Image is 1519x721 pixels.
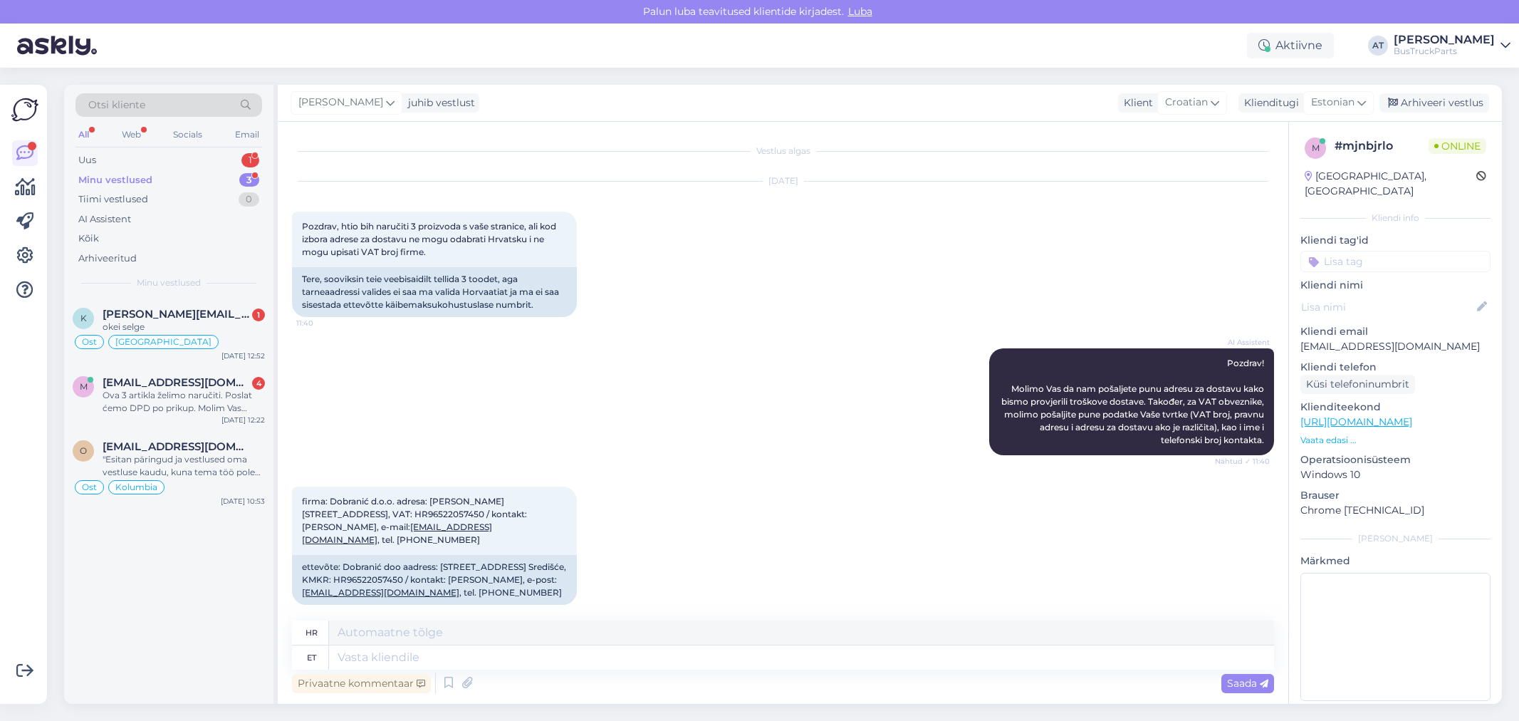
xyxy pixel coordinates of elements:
div: All [75,125,92,144]
div: "Esitan päringud ja vestlused oma vestluse kaudu, kuna tema töö pole kergete killast." - Ma [PERS... [103,453,265,479]
div: juhib vestlust [402,95,475,110]
span: Pozdrav, htio bih naručiti 3 proizvoda s vaše stranice, ali kod izbora adrese za dostavu ne mogu ... [302,221,558,257]
span: mate@silo-dobranic.hr [103,376,251,389]
div: Küsi telefoninumbrit [1300,375,1415,394]
a: [URL][DOMAIN_NAME] [1300,415,1412,428]
span: firma: Dobranić d.o.o. adresa: [PERSON_NAME][STREET_ADDRESS], VAT: HR96522057450 / kontakt: [PERS... [302,496,529,545]
span: k [80,313,87,323]
p: Kliendi email [1300,324,1491,339]
div: AI Assistent [78,212,131,227]
p: Klienditeekond [1300,400,1491,415]
div: Uus [78,153,96,167]
p: Märkmed [1300,554,1491,569]
div: 4 [252,377,265,390]
span: Saada [1227,677,1268,690]
div: [DATE] [292,175,1274,187]
span: olgalizeth03@gmail.com [103,440,251,453]
span: Estonian [1311,95,1354,110]
div: Minu vestlused [78,173,152,187]
img: Askly Logo [11,96,38,123]
div: Kõik [78,232,99,246]
div: okei selge [103,321,265,333]
p: [EMAIL_ADDRESS][DOMAIN_NAME] [1300,339,1491,354]
span: Otsi kliente [88,98,145,113]
span: Croatian [1165,95,1208,110]
div: AT [1368,36,1388,56]
div: [PERSON_NAME] [1300,532,1491,545]
div: Klienditugi [1238,95,1299,110]
div: hr [306,621,318,645]
span: 11:42 [296,606,350,616]
div: Vestlus algas [292,145,1274,157]
div: 3 [239,173,259,187]
div: [DATE] 12:52 [221,351,265,361]
span: Kolumbia [115,483,157,492]
span: Ost [82,338,97,346]
a: [EMAIL_ADDRESS][DOMAIN_NAME] [302,587,459,598]
div: Privaatne kommentaar [292,674,431,693]
span: o [80,445,87,456]
div: ettevõte: Dobranić doo aadress: [STREET_ADDRESS] Središće, KMKR: HR96522057450 / kontakt: [PERSON... [292,555,577,605]
span: Luba [844,5,877,18]
div: Klient [1118,95,1153,110]
div: 1 [241,153,259,167]
span: Online [1429,138,1486,154]
p: Kliendi tag'id [1300,233,1491,248]
a: [PERSON_NAME]BusTruckParts [1394,34,1510,57]
p: Operatsioonisüsteem [1300,452,1491,467]
span: AI Assistent [1216,337,1270,348]
div: [GEOGRAPHIC_DATA], [GEOGRAPHIC_DATA] [1305,169,1476,199]
div: Tere, sooviksin teie veebisaidilt tellida 3 toodet, aga tarneaadressi valides ei saa ma valida Ho... [292,267,577,317]
span: Ost [82,483,97,492]
div: Arhiveeritud [78,251,137,266]
input: Lisa tag [1300,251,1491,272]
span: Nähtud ✓ 11:40 [1215,456,1270,467]
div: [DATE] 12:22 [221,415,265,425]
div: Arhiveeri vestlus [1379,93,1489,113]
div: Web [119,125,144,144]
div: [PERSON_NAME] [1394,34,1495,46]
div: # mjnbjrlo [1335,138,1429,155]
div: Ova 3 artikla želimo naručiti. Poslat ćemo DPD po prikup. Molim Vas predračun (bez VATa) [103,389,265,415]
p: Kliendi telefon [1300,360,1491,375]
span: Pozdrav! Molimo Vas da nam pošaljete punu adresu za dostavu kako bismo provjerili troškove dostav... [1001,358,1266,445]
span: m [1312,142,1320,153]
p: Brauser [1300,488,1491,503]
span: m [80,381,88,392]
p: Chrome [TECHNICAL_ID] [1300,503,1491,518]
p: Vaata edasi ... [1300,434,1491,447]
span: 11:40 [296,318,350,328]
p: Kliendi nimi [1300,278,1491,293]
div: Tiimi vestlused [78,192,148,207]
div: [DATE] 10:53 [221,496,265,507]
div: Kliendi info [1300,212,1491,224]
span: [PERSON_NAME] [298,95,383,110]
div: Socials [170,125,205,144]
div: BusTruckParts [1394,46,1495,57]
div: Email [232,125,262,144]
p: Windows 10 [1300,467,1491,482]
div: 1 [252,308,265,321]
input: Lisa nimi [1301,299,1474,315]
span: kevin@ektrans.ee [103,308,251,321]
div: et [307,645,316,670]
div: Aktiivne [1247,33,1334,58]
div: 0 [239,192,259,207]
span: Minu vestlused [137,276,201,289]
span: [GEOGRAPHIC_DATA] [115,338,212,346]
